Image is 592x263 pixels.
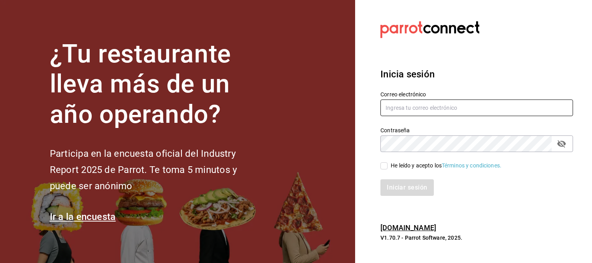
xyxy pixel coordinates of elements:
[380,224,436,232] a: [DOMAIN_NAME]
[380,91,573,97] label: Correo electrónico
[50,39,263,130] h1: ¿Tu restaurante lleva más de un año operando?
[442,162,501,169] a: Términos y condiciones.
[380,67,573,81] h3: Inicia sesión
[380,100,573,116] input: Ingresa tu correo electrónico
[380,127,573,133] label: Contraseña
[380,234,573,242] p: V1.70.7 - Parrot Software, 2025.
[391,162,501,170] div: He leído y acepto los
[50,211,116,222] a: Ir a la encuesta
[50,146,263,194] h2: Participa en la encuesta oficial del Industry Report 2025 de Parrot. Te toma 5 minutos y puede se...
[555,137,568,150] button: passwordField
